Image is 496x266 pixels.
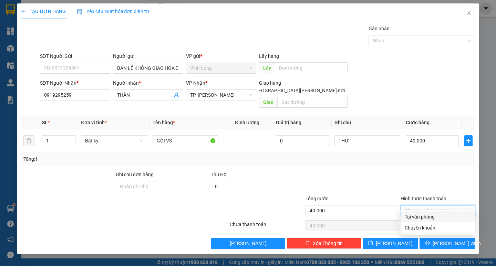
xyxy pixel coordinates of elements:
span: [GEOGRAPHIC_DATA][PERSON_NAME] nơi [251,87,348,94]
span: Xóa Thông tin [313,240,343,247]
span: save [368,241,373,246]
label: Hình thức thanh toán [401,196,446,201]
span: TẠO ĐƠN HÀNG [21,9,65,14]
span: delete [305,241,310,246]
span: TP. Hồ Chí Minh [190,90,252,100]
span: plus [465,138,472,143]
div: ANH TI [59,22,114,31]
div: VP gửi [186,52,256,60]
span: VP Nhận [186,80,205,86]
button: Close [459,3,479,23]
div: Vĩnh Long [6,6,54,14]
span: close [466,10,472,15]
span: SL [42,120,48,125]
span: Lấy [259,62,275,73]
button: save[PERSON_NAME] [363,238,418,249]
div: 0924157097 [59,31,114,40]
div: Chuyển khoản [405,224,471,232]
button: deleteXóa Thông tin [287,238,361,249]
span: Bất kỳ [85,136,143,146]
span: [PERSON_NAME] và In [433,240,481,247]
input: VD: Bàn, Ghế [153,135,218,146]
input: 0 [276,135,329,146]
span: Cước hàng [406,120,430,125]
button: delete [23,135,34,146]
span: [PERSON_NAME] [230,240,267,247]
div: TP. [PERSON_NAME] [59,6,114,22]
span: Định lượng [235,120,259,125]
span: Tổng cước [306,196,328,201]
div: Người nhận [113,79,183,87]
span: Thu Hộ [211,172,227,177]
span: Nhận: [59,7,75,14]
span: Đơn vị tính [81,120,107,125]
div: BÁN LẺ KHÔNG GIAO HÓA ĐƠN [6,14,54,39]
input: Ghi chú đơn hàng [116,181,209,192]
label: Ghi chú đơn hàng [116,172,154,177]
input: Dọc đường [275,62,348,73]
div: SĐT Người Gửi [40,52,110,60]
span: user-add [174,92,179,98]
div: Chưa thanh toán [229,221,305,233]
img: icon [77,9,82,14]
th: Ghi chú [332,116,403,129]
label: Gán nhãn [369,26,390,31]
span: Gửi: [6,7,17,14]
div: Tại văn phòng [405,213,471,221]
span: Lấy hàng [259,53,279,59]
span: printer [425,241,430,246]
button: plus [464,135,473,146]
div: SĐT Người Nhận [40,79,110,87]
span: Giao [259,97,277,108]
span: Giá trị hàng [276,120,301,125]
div: Tổng: 1 [23,155,192,163]
span: Tên hàng [153,120,175,125]
span: plus [21,9,25,14]
button: printer[PERSON_NAME] và In [420,238,475,249]
span: Giao hàng [259,80,281,86]
span: Yêu cầu xuất hóa đơn điện tử [77,9,149,14]
div: Người gửi [113,52,183,60]
span: Vĩnh Long [190,63,252,73]
button: [PERSON_NAME] [211,238,286,249]
input: Ghi Chú [334,135,400,146]
span: [PERSON_NAME] [376,240,413,247]
input: Dọc đường [277,97,348,108]
div: 0931708166 [6,39,54,49]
